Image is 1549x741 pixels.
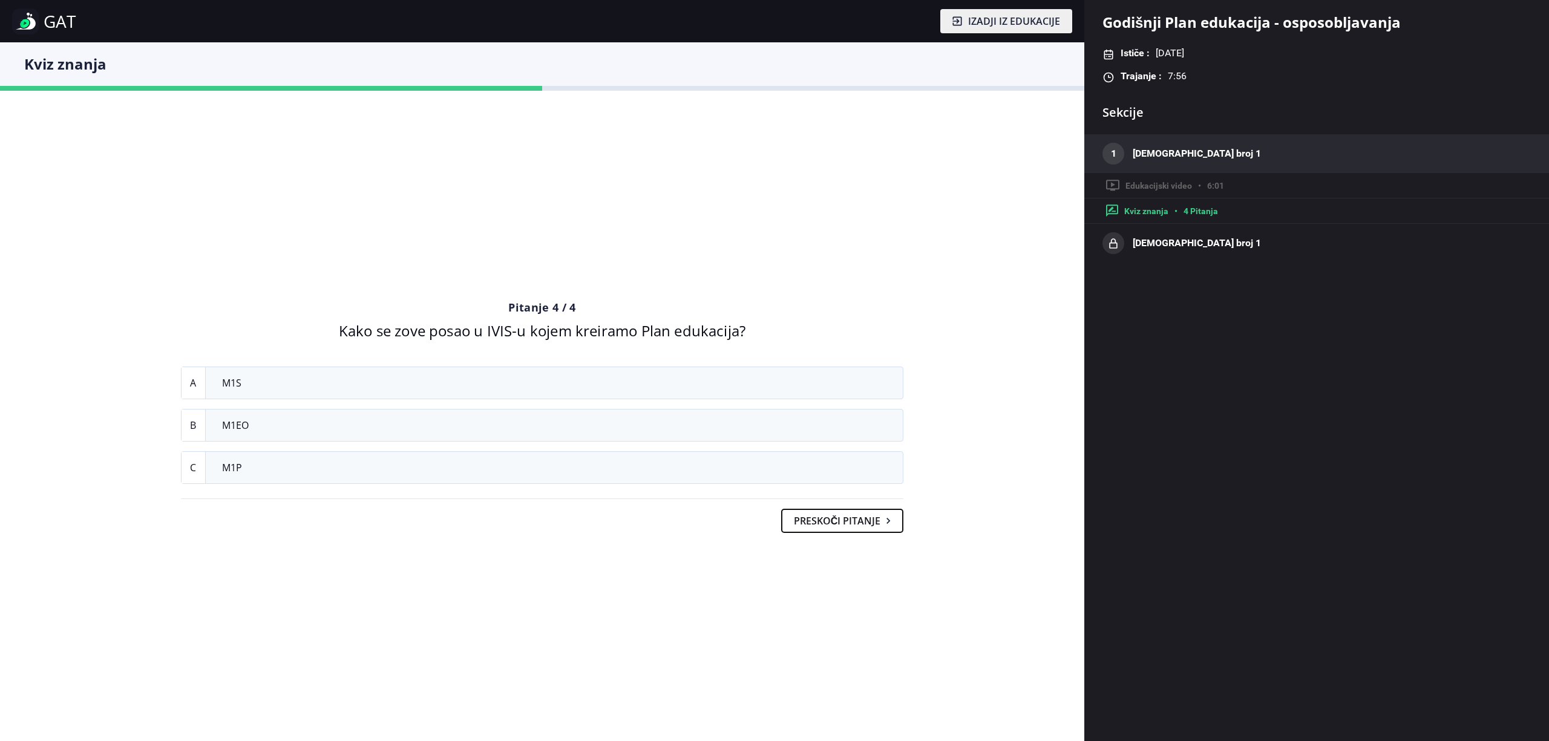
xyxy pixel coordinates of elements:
[1109,238,1118,249] img: lock-icon
[1174,204,1177,218] span: •
[12,8,76,34] a: GAT
[1125,178,1192,193] span: Edukacijski video
[1156,46,1184,60] span: [DATE]
[1207,178,1224,193] span: 6:01
[1121,69,1162,83] span: Trajanje :
[1106,180,1119,191] img: education-icon
[1102,12,1531,33] h1: Godišnji Plan edukacija - osposobljavanja
[886,518,891,524] img: skip-question
[1133,146,1261,161] div: [DEMOGRAPHIC_DATA] broj 1
[1121,46,1150,60] span: Ističe :
[182,452,206,483] div: C
[940,9,1072,33] button: Izadji iz edukacije
[1102,105,1531,120] h1: Sekcije
[182,410,206,441] div: B
[1106,204,1118,217] img: quiz-icon
[1111,144,1116,163] span: 1
[182,367,206,399] div: A
[24,54,106,74] h1: Kviz znanja
[44,11,76,31] span: GAT
[213,452,903,483] span: M1P
[213,410,903,441] span: M1EO
[213,367,903,399] span: M1S
[1184,204,1218,218] span: 4 Pitanja
[1168,69,1187,83] span: 7:56
[968,14,1060,28] span: Izadji iz edukacije
[1133,236,1261,250] div: [DEMOGRAPHIC_DATA] broj 1
[1124,204,1168,218] span: Kviz znanja
[952,16,962,26] img: exit-education-icon
[1198,178,1201,193] span: •
[781,509,904,533] button: Preskoči pitanje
